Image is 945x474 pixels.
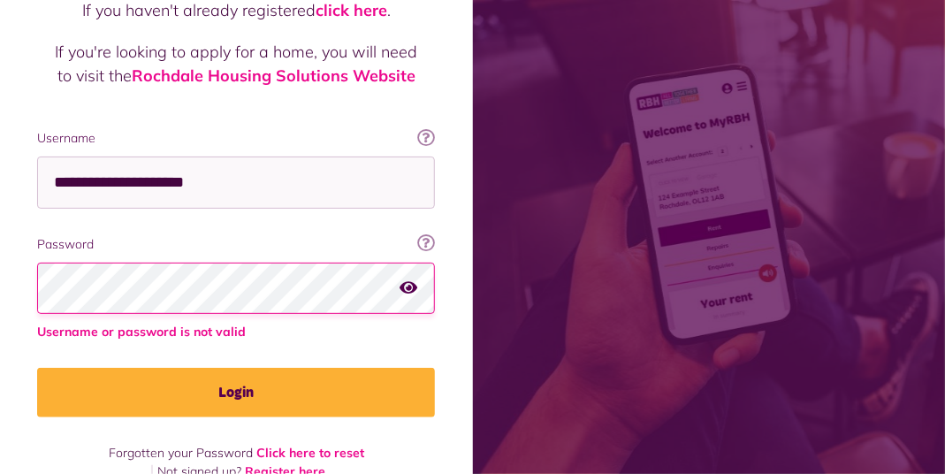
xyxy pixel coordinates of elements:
span: Forgotten your Password [109,445,253,461]
p: If you're looking to apply for a home, you will need to visit the [55,40,417,88]
button: Login [37,368,435,417]
a: Click here to reset [256,445,364,461]
label: Password [37,235,435,254]
label: Username [37,129,435,148]
span: Username or password is not valid [37,323,435,341]
a: Rochdale Housing Solutions Website [132,65,415,86]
